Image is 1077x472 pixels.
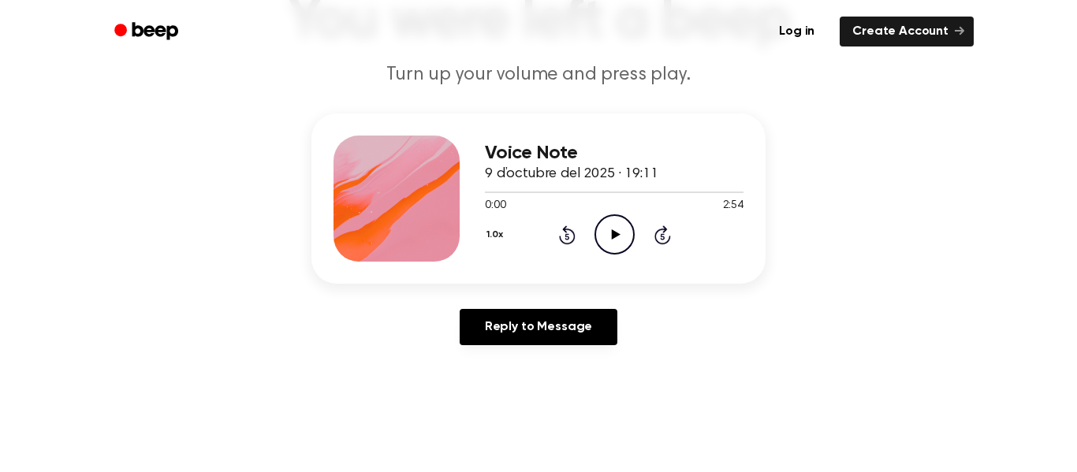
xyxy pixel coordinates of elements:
[485,198,505,214] span: 0:00
[103,17,192,47] a: Beep
[763,13,830,50] a: Log in
[485,143,743,164] h3: Voice Note
[485,221,509,248] button: 1.0x
[236,62,841,88] p: Turn up your volume and press play.
[840,17,974,46] a: Create Account
[485,167,658,181] span: 9 d’octubre del 2025 · 19:11
[460,309,617,345] a: Reply to Message
[723,198,743,214] span: 2:54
